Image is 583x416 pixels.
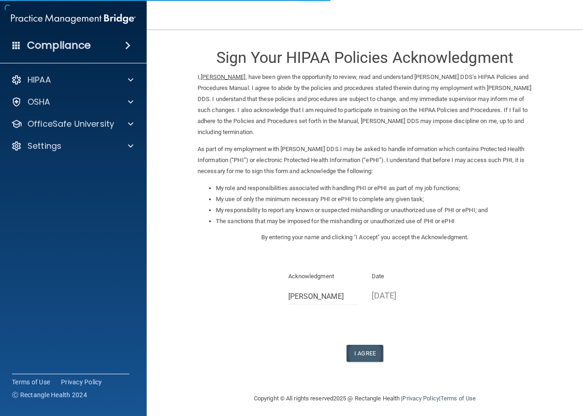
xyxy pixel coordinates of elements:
span: Ⓒ Rectangle Health 2024 [12,390,87,399]
input: Full Name [288,288,358,305]
a: OSHA [11,96,133,107]
a: Privacy Policy [402,395,439,402]
li: My responsibility to report any known or suspected mishandling or unauthorized use of PHI or ePHI... [216,205,532,216]
div: Copyright © All rights reserved 2025 @ Rectangle Health | | [198,384,532,413]
li: The sanctions that may be imposed for the mishandling or unauthorized use of PHI or ePHI [216,216,532,227]
li: My use of only the minimum necessary PHI or ePHI to complete any given task; [216,194,532,205]
h4: Compliance [27,39,91,52]
p: By entering your name and clicking "I Accept" you accept the Acknowledgment. [198,232,532,243]
h3: Sign Your HIPAA Policies Acknowledgment [198,49,532,66]
a: Privacy Policy [61,377,102,387]
li: My role and responsibilities associated with handling PHI or ePHI as part of my job functions; [216,183,532,194]
a: Settings [11,141,133,152]
p: [DATE] [372,288,442,303]
p: HIPAA [27,74,51,85]
p: Acknowledgment [288,271,358,282]
p: OfficeSafe University [27,118,114,129]
a: Terms of Use [440,395,476,402]
p: As part of my employment with [PERSON_NAME] DDS I may be asked to handle information which contai... [198,144,532,177]
p: OSHA [27,96,50,107]
button: I Agree [346,345,383,362]
a: Terms of Use [12,377,50,387]
p: I, , have been given the opportunity to review, read and understand [PERSON_NAME] DDS’s HIPAA Pol... [198,72,532,138]
p: Settings [27,141,61,152]
img: PMB logo [11,10,136,28]
p: Date [372,271,442,282]
a: HIPAA [11,74,133,85]
ins: [PERSON_NAME] [201,73,245,80]
a: OfficeSafe University [11,118,133,129]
